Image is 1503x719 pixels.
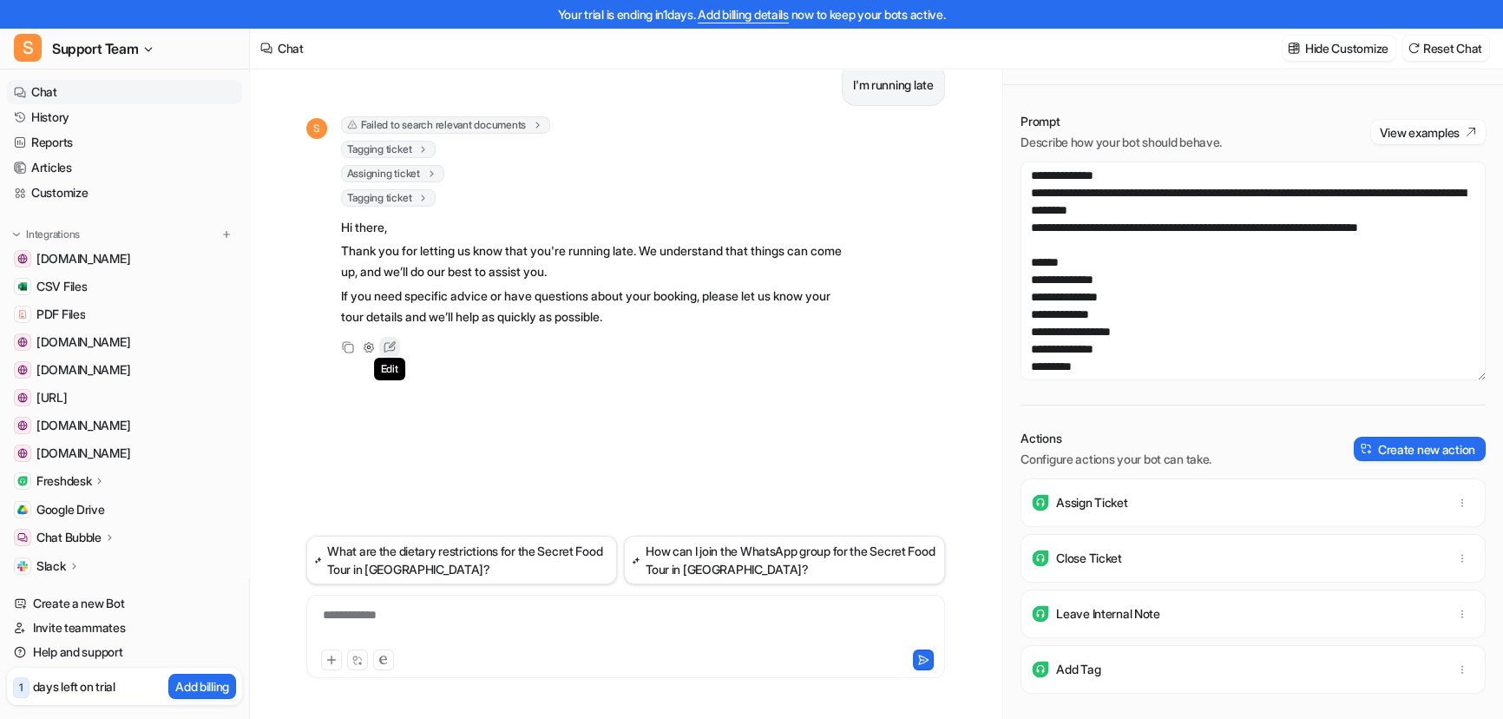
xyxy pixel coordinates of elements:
img: Close Ticket icon [1032,550,1049,567]
a: History [7,105,242,129]
img: app.slack.com [17,448,28,458]
p: Actions [1021,430,1211,447]
img: menu_add.svg [220,228,233,241]
a: mail.google.com[DOMAIN_NAME] [7,413,242,438]
span: S [306,118,327,139]
span: [DOMAIN_NAME] [36,250,130,267]
img: Add Tag icon [1032,661,1049,678]
a: Articles [7,155,242,180]
img: expand menu [10,228,23,241]
button: Reset Chat [1402,36,1489,61]
img: Slack [17,561,28,571]
span: Edit [374,358,405,380]
img: Assign Ticket icon [1032,494,1049,511]
img: www.secretfoodtours.com [17,254,28,264]
span: CSV Files [36,278,87,295]
p: Slack [36,557,66,575]
span: [URL] [36,389,68,406]
img: Chat Bubble [17,532,28,543]
span: [DOMAIN_NAME] [36,445,130,462]
a: Reports [7,130,242,155]
div: Chat [278,39,304,57]
a: Google DriveGoogle Drive [7,498,242,522]
p: I'm running late [853,75,934,96]
span: Failed to search relevant documents [341,116,551,134]
a: Create a new Bot [7,591,242,616]
span: Tagging ticket [341,189,436,207]
p: Configure actions your bot can take. [1021,451,1211,468]
p: Thank you for letting us know that you're running late. We understand that things can come up, an... [341,241,849,282]
p: Assign Ticket [1056,494,1127,511]
span: [DOMAIN_NAME] [36,417,130,434]
span: Assigning ticket [341,165,444,182]
img: reset [1408,42,1420,55]
p: days left on trial [33,677,115,696]
button: What are the dietary restrictions for the Secret Food Tour in [GEOGRAPHIC_DATA]? [306,536,618,584]
p: Hide Customize [1305,39,1388,57]
a: Chat [7,80,242,104]
a: CSV FilesCSV Files [7,274,242,299]
span: Google Drive [36,501,105,518]
button: Add billing [168,674,236,699]
img: Leave Internal Note icon [1032,605,1049,623]
span: [DOMAIN_NAME] [36,333,130,351]
a: Help and support [7,640,242,664]
a: Add billing details [698,7,789,22]
p: Prompt [1021,113,1222,130]
a: web.whatsapp.com[DOMAIN_NAME] [7,358,242,382]
p: If you need specific advice or have questions about your booking, please let us know your tour de... [341,286,849,327]
a: PDF FilesPDF Files [7,302,242,327]
p: Freshdesk [36,472,91,490]
a: dashboard.eesel.ai[URL] [7,386,242,410]
img: Freshdesk [17,476,28,486]
a: www.secretfoodtours.com[DOMAIN_NAME] [7,247,242,271]
p: 1 [19,680,23,696]
a: dashboard.ticketinghub.com[DOMAIN_NAME] [7,330,242,354]
button: View examples [1371,120,1486,144]
p: Leave Internal Note [1056,605,1160,623]
img: customize [1288,42,1300,55]
img: Google Drive [17,505,28,515]
span: Tagging ticket [341,141,436,158]
p: Integrations [26,228,80,241]
img: CSV Files [17,281,28,292]
a: app.slack.com[DOMAIN_NAME] [7,441,242,465]
button: Create new action [1354,437,1486,461]
p: Add Tag [1056,661,1100,678]
span: S [14,34,42,62]
img: mail.google.com [17,420,28,431]
p: Describe how your bot should behave. [1021,134,1222,151]
img: create-action-icon.svg [1361,443,1373,455]
img: web.whatsapp.com [17,365,28,375]
a: Customize [7,181,242,205]
p: Add billing [175,677,229,696]
p: Chat Bubble [36,529,102,546]
img: PDF Files [17,309,28,320]
p: Close Ticket [1056,550,1122,567]
p: Hi there, [341,217,849,238]
a: Invite teammates [7,616,242,640]
span: Support Team [52,36,138,61]
button: Integrations [7,226,85,243]
span: [DOMAIN_NAME] [36,361,130,379]
button: Hide Customize [1283,36,1395,61]
img: dashboard.ticketinghub.com [17,337,28,347]
button: How can I join the WhatsApp group for the Secret Food Tour in [GEOGRAPHIC_DATA]? [624,536,944,584]
span: PDF Files [36,306,85,323]
img: dashboard.eesel.ai [17,392,28,403]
